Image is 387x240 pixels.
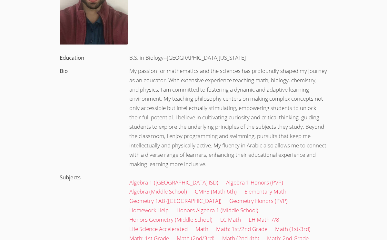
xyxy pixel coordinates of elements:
div: B.S. in Biology--[GEOGRAPHIC_DATA][US_STATE] [124,51,333,65]
a: Math: 1st/2nd Grade [216,225,267,233]
a: Math [195,225,208,233]
a: Elementary Math [244,188,286,195]
label: Bio [60,67,68,75]
a: Homework Help [129,206,169,214]
a: LH Math 7/8 [249,216,279,223]
div: My passion for mathematics and the sciences has profoundly shaped my journey as an educator. With... [124,65,333,171]
a: Algebra 1 Honors (PVP) [226,179,283,186]
a: Math (1st-3rd) [275,225,311,233]
a: Life Science Accelerated [129,225,188,233]
a: Algebra (Middle School) [129,188,187,195]
a: CMP3 (Math 6th) [195,188,237,195]
a: Geometry 1AB ([GEOGRAPHIC_DATA]) [129,197,222,205]
label: Subjects [60,174,81,181]
a: Honors Algebra 1 (Middle School) [176,206,258,214]
label: Education [60,54,84,61]
a: Honors Geometry (Middle School) [129,216,213,223]
a: Algebra 1 ([GEOGRAPHIC_DATA] ISD) [129,179,218,186]
a: Geometry Honors (PVP) [229,197,288,205]
a: LC Math [220,216,241,223]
